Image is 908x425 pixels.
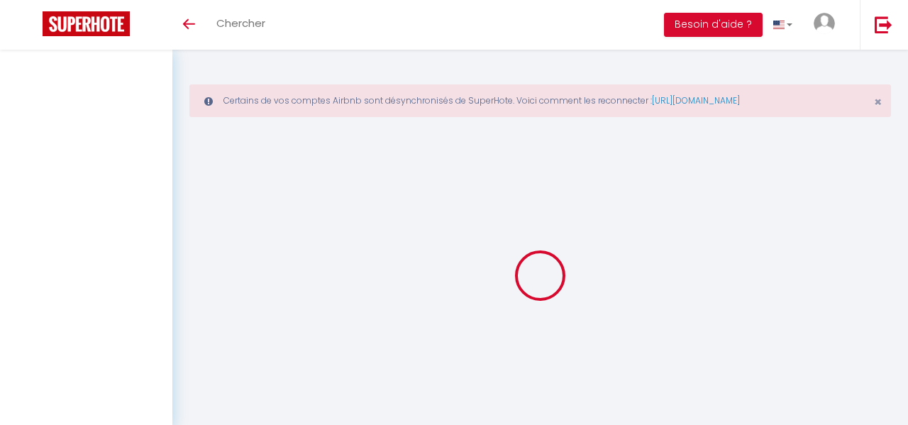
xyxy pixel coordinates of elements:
[814,13,835,34] img: ...
[664,13,763,37] button: Besoin d'aide ?
[216,16,265,31] span: Chercher
[652,94,740,106] a: [URL][DOMAIN_NAME]
[875,16,892,33] img: logout
[874,93,882,111] span: ×
[43,11,130,36] img: Super Booking
[874,96,882,109] button: Close
[189,84,891,117] div: Certains de vos comptes Airbnb sont désynchronisés de SuperHote. Voici comment les reconnecter :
